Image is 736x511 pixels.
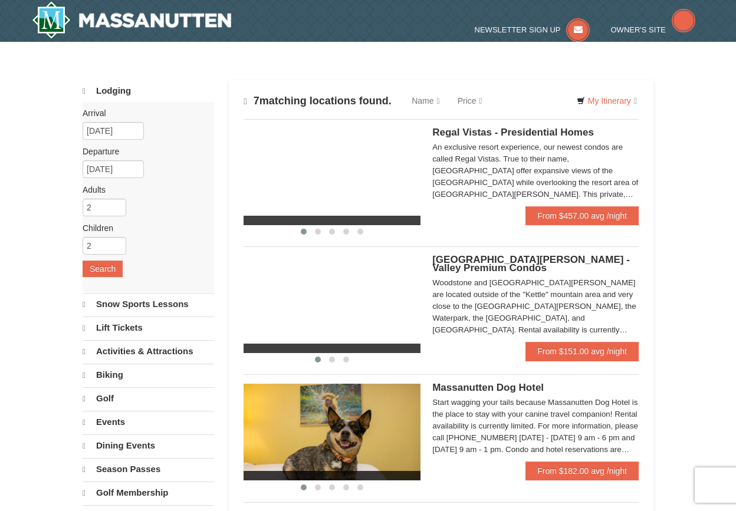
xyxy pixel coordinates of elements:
a: Dining Events [83,434,214,457]
a: Name [403,89,448,113]
a: Snow Sports Lessons [83,293,214,315]
a: From $182.00 avg /night [525,461,639,480]
a: Lodging [83,80,214,102]
div: An exclusive resort experience, our newest condos are called Regal Vistas. True to their name, [G... [432,141,639,200]
a: Massanutten Resort [32,1,231,39]
a: Owner's Site [611,25,696,34]
label: Children [83,222,205,234]
a: Lift Tickets [83,317,214,339]
img: Massanutten Resort Logo [32,1,231,39]
a: Golf Membership [83,482,214,504]
a: Season Passes [83,458,214,480]
div: Start wagging your tails because Massanutten Dog Hotel is the place to stay with your canine trav... [432,397,639,456]
a: From $457.00 avg /night [525,206,639,225]
span: Massanutten Dog Hotel [432,382,544,393]
span: Newsletter Sign Up [475,25,561,34]
span: [GEOGRAPHIC_DATA][PERSON_NAME] - Valley Premium Condos [432,254,630,273]
a: Newsletter Sign Up [475,25,590,34]
a: Golf [83,387,214,410]
span: Owner's Site [611,25,666,34]
button: Search [83,261,123,277]
a: Price [449,89,491,113]
label: Arrival [83,107,205,119]
a: Biking [83,364,214,386]
a: Activities & Attractions [83,340,214,362]
a: Events [83,411,214,433]
div: Woodstone and [GEOGRAPHIC_DATA][PERSON_NAME] are located outside of the "Kettle" mountain area an... [432,277,639,336]
a: From $151.00 avg /night [525,342,639,361]
label: Departure [83,146,205,157]
span: Regal Vistas - Presidential Homes [432,127,594,138]
label: Adults [83,184,205,196]
a: My Itinerary [569,92,645,110]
